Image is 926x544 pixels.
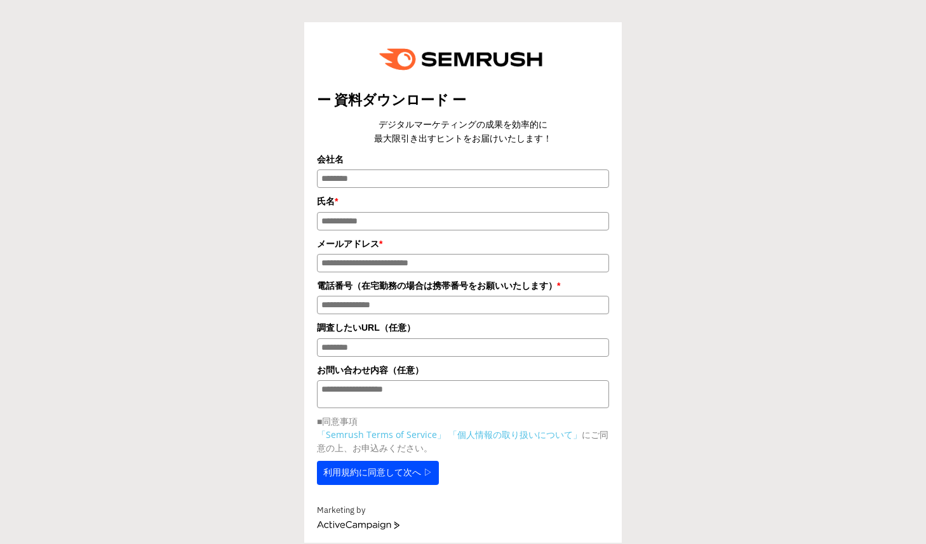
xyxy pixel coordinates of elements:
[317,279,609,293] label: 電話番号（在宅勤務の場合は携帯番号をお願いいたします）
[448,428,582,441] a: 「個人情報の取り扱いについて」
[317,461,439,485] button: 利用規約に同意して次へ ▷
[317,194,609,208] label: 氏名
[317,504,609,517] div: Marketing by
[317,415,609,428] p: ■同意事項
[317,363,609,377] label: お問い合わせ内容（任意）
[317,152,609,166] label: 会社名
[317,428,609,454] p: にご同意の上、お申込みください。
[317,90,609,111] h2: ー 資料ダウンロード ー
[317,321,609,335] label: 調査したいURL（任意）
[317,237,609,251] label: メールアドレス
[370,35,556,84] img: image
[317,117,609,146] center: デジタルマーケティングの成果を効率的に 最大限引き出すヒントをお届けいたします！
[317,428,446,441] a: 「Semrush Terms of Service」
